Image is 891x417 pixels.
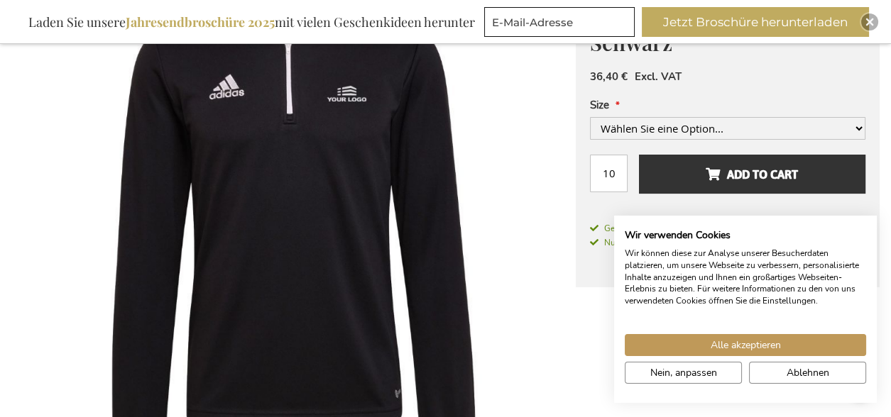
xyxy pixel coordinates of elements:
input: E-Mail-Adresse [484,7,635,37]
b: Jahresendbroschüre 2025 [126,13,275,30]
div: Close [861,13,878,30]
span: Ablehnen [787,365,829,380]
a: Geliefert in 3 bis 12 Werktagen [590,222,865,235]
span: Nein, anpassen [650,365,717,380]
p: Wir können diese zur Analyse unserer Besucherdaten platzieren, um unsere Webseite zu verbessern, ... [625,248,866,307]
button: Akzeptieren Sie alle cookies [625,334,866,356]
span: Add to cart [706,163,798,186]
input: Menge [590,155,628,192]
span: Excl. VAT [635,69,682,84]
span: Alle akzeptieren [711,338,781,352]
span: 36,40 € [590,69,628,84]
a: Nutzen Sie unseren direkten Versandservice [590,235,770,249]
span: Size [590,98,609,112]
button: Add to cart [639,155,865,194]
button: Alle verweigern cookies [749,362,866,384]
img: Close [865,18,874,26]
button: Jetzt Broschüre herunterladen [642,7,869,37]
button: cookie Einstellungen anpassen [625,362,742,384]
form: marketing offers and promotions [484,7,639,41]
div: Laden Sie unsere mit vielen Geschenkideen herunter [22,7,481,37]
h2: Wir verwenden Cookies [625,229,866,242]
span: Nutzen Sie unseren direkten Versandservice [590,237,770,248]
